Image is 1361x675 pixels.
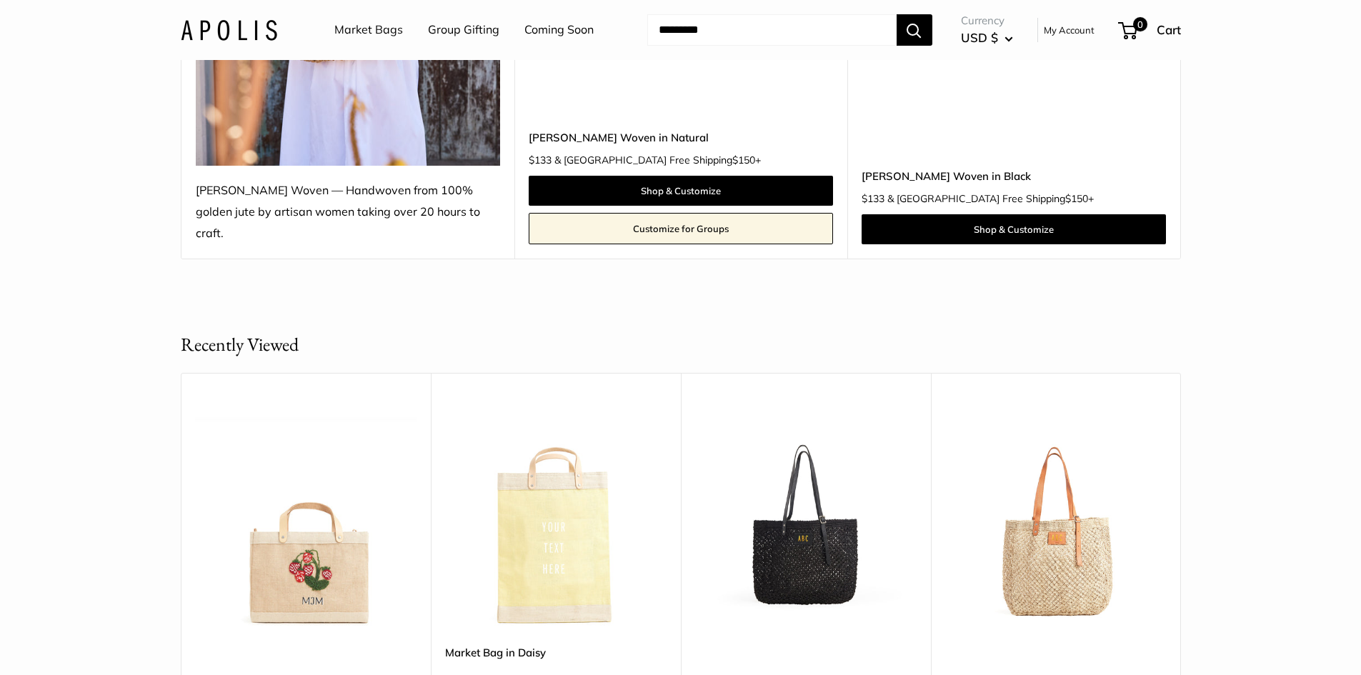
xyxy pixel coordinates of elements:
a: Market Bags [334,19,403,41]
a: Mercado Woven in NaturalMercado Woven in Natural [945,409,1167,630]
span: $133 [862,192,884,205]
a: Mercado Woven in BlackMercado Woven in Black [695,409,917,630]
span: $150 [1065,192,1088,205]
span: $150 [732,154,755,166]
a: Shop & Customize [529,176,833,206]
button: Search [897,14,932,46]
a: Group Gifting [428,19,499,41]
a: [PERSON_NAME] Woven in Black [862,168,1166,184]
span: Currency [961,11,1013,31]
div: [PERSON_NAME] Woven — Handwoven from 100% golden jute by artisan women taking over 20 hours to cr... [196,180,500,244]
a: Petite Market Bag with Beaded StrawberryPetite Market Bag with Beaded Strawberry [195,409,417,630]
span: & [GEOGRAPHIC_DATA] Free Shipping + [887,194,1094,204]
span: $133 [529,154,552,166]
span: & [GEOGRAPHIC_DATA] Free Shipping + [554,155,761,165]
span: USD $ [961,30,998,45]
span: Cart [1157,22,1181,37]
img: Mercado Woven in Black [695,409,917,630]
a: Market Bag in Daisydescription_The Original Market Bag in Daisy [445,409,667,630]
img: Apolis [181,19,277,40]
a: Market Bag in Daisy [445,644,667,661]
button: USD $ [961,26,1013,49]
a: My Account [1044,21,1095,39]
span: 0 [1132,17,1147,31]
a: Customize for Groups [529,213,833,244]
img: Mercado Woven in Natural [945,409,1167,630]
a: [PERSON_NAME] Woven in Natural [529,129,833,146]
img: Market Bag in Daisy [445,409,667,630]
a: Coming Soon [524,19,594,41]
input: Search... [647,14,897,46]
img: Petite Market Bag with Beaded Strawberry [195,409,417,630]
a: Shop & Customize [862,214,1166,244]
a: 0 Cart [1120,19,1181,41]
h2: Recently Viewed [181,331,299,359]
